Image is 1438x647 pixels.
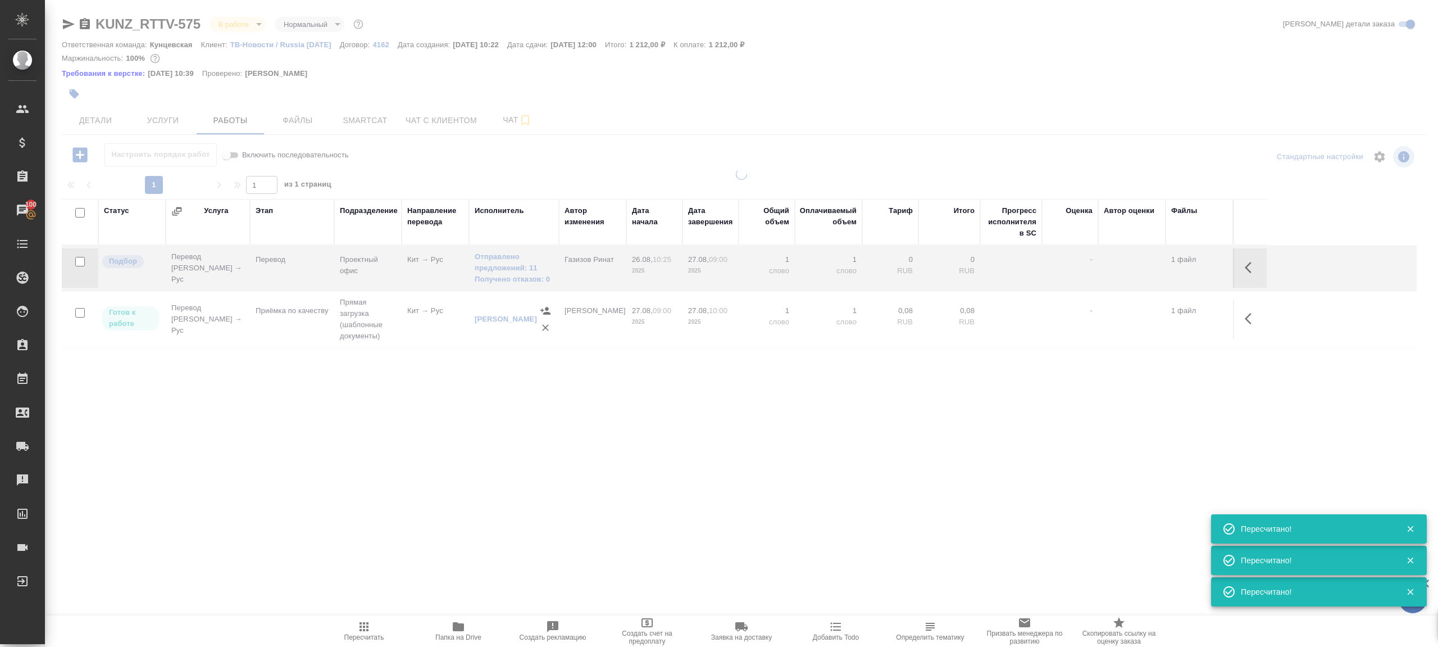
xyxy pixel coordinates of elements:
div: Направление перевода [407,205,463,228]
button: Закрыть [1399,524,1422,534]
button: Призвать менеджера по развитию [977,616,1072,647]
div: Этап [256,205,273,216]
div: Итого [954,205,975,216]
div: Оценка [1066,205,1093,216]
div: Статус [104,205,129,216]
div: Подразделение [340,205,398,216]
span: Призвать менеджера по развитию [984,630,1065,645]
div: Дата начала [632,205,677,228]
button: Определить тематику [883,616,977,647]
button: Папка на Drive [411,616,506,647]
button: Пересчитать [317,616,411,647]
span: Заявка на доставку [711,634,772,641]
button: Создать рекламацию [506,616,600,647]
span: Создать рекламацию [520,634,586,641]
span: 100 [19,199,44,210]
button: Скопировать ссылку на оценку заказа [1072,616,1166,647]
div: Дата завершения [688,205,733,228]
button: Сгруппировать [171,206,183,217]
span: Определить тематику [896,634,964,641]
button: Добавить Todo [789,616,883,647]
div: Тариф [889,205,913,216]
span: Добавить Todo [813,634,859,641]
div: Автор оценки [1104,205,1154,216]
a: 100 [3,196,42,224]
button: Здесь прячутся важные кнопки [1238,305,1265,332]
span: Пересчитать [344,634,384,641]
div: Услуга [204,205,228,216]
button: Закрыть [1399,555,1422,565]
button: Заявка на доставку [694,616,789,647]
div: Пересчитано! [1241,523,1389,535]
span: Создать счет на предоплату [607,630,688,645]
button: Назначить [537,302,554,319]
button: Здесь прячутся важные кнопки [1238,254,1265,281]
span: Папка на Drive [435,634,481,641]
div: Исполнитель [475,205,524,216]
div: Общий объем [744,205,789,228]
div: Файлы [1171,205,1197,216]
button: Закрыть [1399,587,1422,597]
div: Пересчитано! [1241,586,1389,598]
div: Оплачиваемый объем [800,205,857,228]
div: Прогресс исполнителя в SC [986,205,1036,239]
span: Скопировать ссылку на оценку заказа [1078,630,1159,645]
button: Создать счет на предоплату [600,616,694,647]
div: Пересчитано! [1241,555,1389,566]
button: Удалить [537,319,554,336]
div: Автор изменения [565,205,621,228]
